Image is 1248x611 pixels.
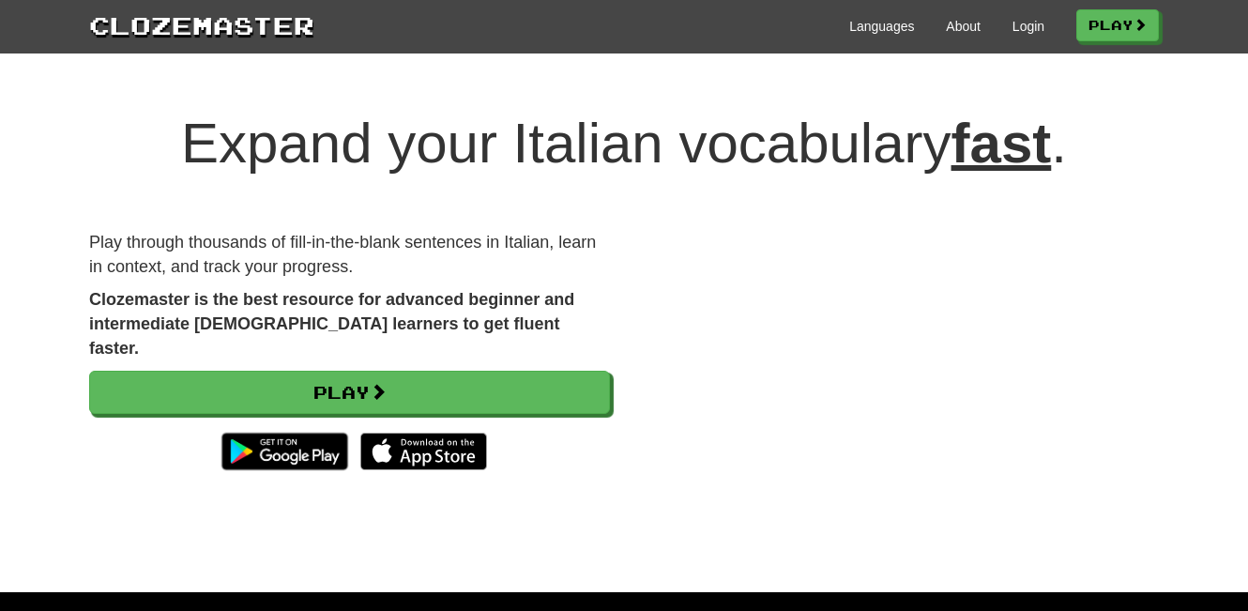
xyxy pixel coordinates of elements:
img: Get it on Google Play [212,423,358,480]
strong: Clozemaster is the best resource for advanced beginner and intermediate [DEMOGRAPHIC_DATA] learne... [89,290,574,357]
p: Play through thousands of fill-in-the-blank sentences in Italian, learn in context, and track you... [89,231,610,279]
h1: Expand your Italian vocabulary . [89,113,1159,175]
a: Clozemaster [89,8,314,42]
a: Languages [849,17,914,36]
a: Play [1076,9,1159,41]
u: fast [951,112,1052,175]
img: Download_on_the_App_Store_Badge_US-UK_135x40-25178aeef6eb6b83b96f5f2d004eda3bffbb37122de64afbaef7... [360,433,487,470]
a: Login [1012,17,1044,36]
a: Play [89,371,610,414]
a: About [946,17,981,36]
